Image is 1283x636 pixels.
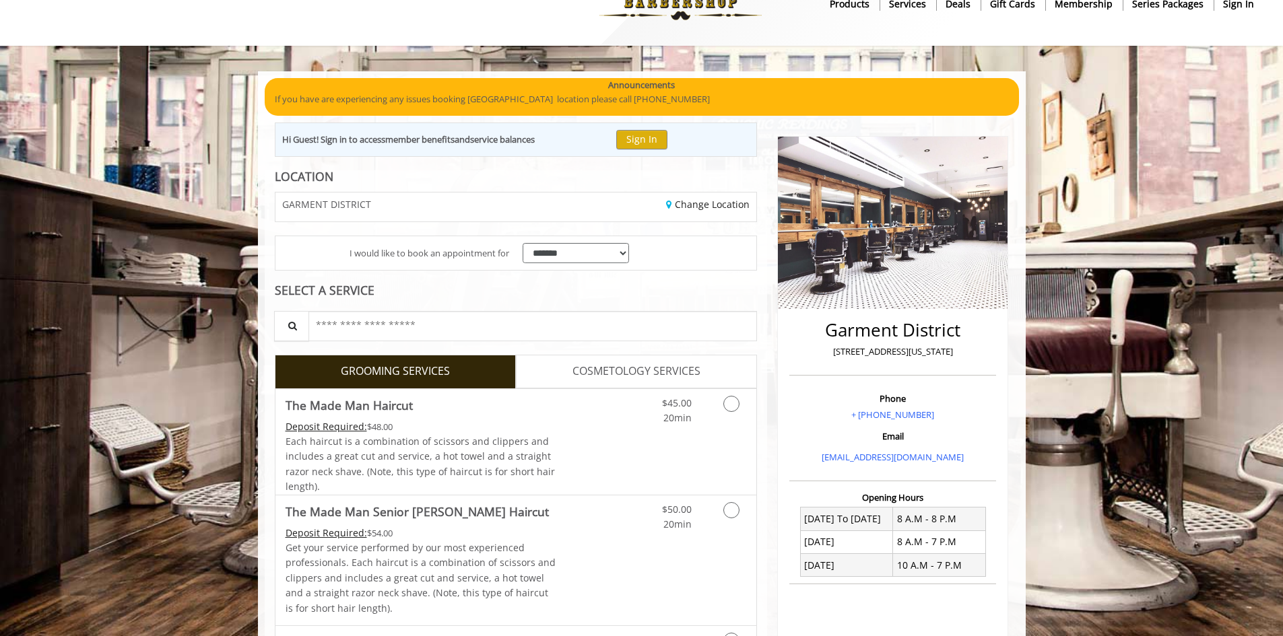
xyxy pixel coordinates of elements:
p: Get your service performed by our most experienced professionals. Each haircut is a combination o... [286,540,556,616]
a: + [PHONE_NUMBER] [851,409,934,421]
span: This service needs some Advance to be paid before we block your appointment [286,526,367,539]
h3: Email [793,431,993,441]
td: [DATE] To [DATE] [800,507,893,530]
b: The Made Man Haircut [286,396,413,415]
span: I would like to book an appointment for [350,246,509,260]
h3: Opening Hours [789,493,996,502]
span: GARMENT DISTRICT [282,199,371,209]
b: Announcements [608,78,675,92]
td: 8 A.M - 7 P.M [893,530,986,553]
a: Change Location [666,198,750,211]
p: [STREET_ADDRESS][US_STATE] [793,345,993,359]
span: Each haircut is a combination of scissors and clippers and includes a great cut and service, a ho... [286,435,555,493]
div: $48.00 [286,419,556,434]
td: 10 A.M - 7 P.M [893,554,986,577]
span: 20min [663,411,692,424]
h3: Phone [793,394,993,403]
b: service balances [470,133,535,145]
div: SELECT A SERVICE [275,284,758,297]
button: Service Search [274,311,309,341]
td: [DATE] [800,530,893,553]
div: Hi Guest! Sign in to access and [282,133,535,147]
h2: Garment District [793,320,993,340]
span: COSMETOLOGY SERVICES [572,363,700,380]
span: GROOMING SERVICES [341,363,450,380]
p: If you have are experiencing any issues booking [GEOGRAPHIC_DATA] location please call [PHONE_NUM... [275,92,1009,106]
span: $50.00 [662,503,692,516]
span: 20min [663,518,692,530]
span: This service needs some Advance to be paid before we block your appointment [286,420,367,433]
span: $45.00 [662,396,692,409]
button: Sign In [616,130,667,149]
b: member benefits [385,133,455,145]
b: LOCATION [275,168,333,184]
div: $54.00 [286,526,556,540]
b: The Made Man Senior [PERSON_NAME] Haircut [286,502,549,521]
td: 8 A.M - 8 P.M [893,507,986,530]
a: [EMAIL_ADDRESS][DOMAIN_NAME] [822,451,964,463]
td: [DATE] [800,554,893,577]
